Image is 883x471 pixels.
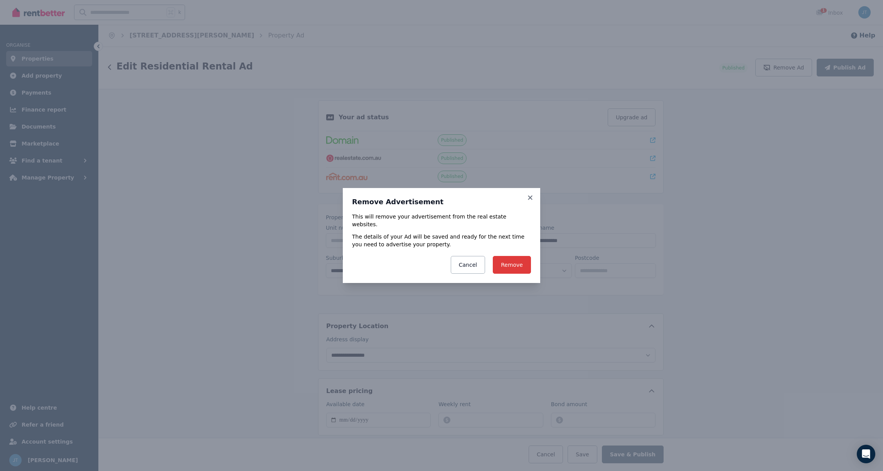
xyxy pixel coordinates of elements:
[352,213,531,228] p: This will remove your advertisement from the real estate websites.
[352,233,531,248] p: The details of your Ad will be saved and ready for the next time you need to advertise your prope...
[352,197,531,207] h3: Remove Advertisement
[451,256,485,274] button: Cancel
[493,256,531,274] button: Remove
[857,445,875,463] div: Open Intercom Messenger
